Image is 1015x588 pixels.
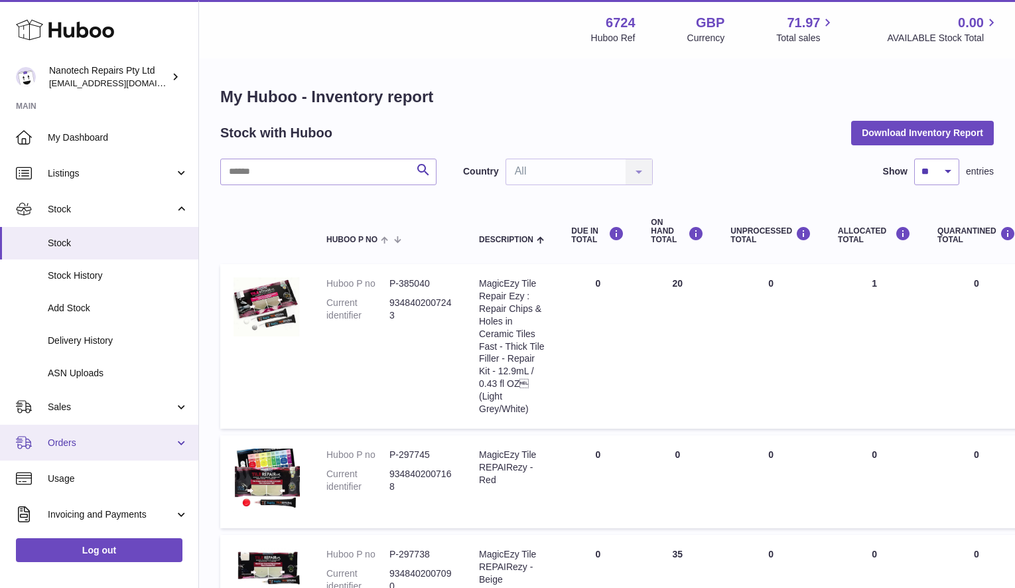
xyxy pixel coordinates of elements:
td: 0 [717,264,825,429]
div: DUE IN TOTAL [571,226,624,244]
a: 71.97 Total sales [776,14,835,44]
button: Download Inventory Report [851,121,994,145]
img: info@nanotechrepairs.com [16,67,36,87]
div: ALLOCATED Total [838,226,911,244]
div: UNPROCESSED Total [730,226,811,244]
span: 0.00 [958,14,984,32]
dd: P-385040 [389,277,452,290]
span: ASN Uploads [48,367,188,380]
span: Huboo P no [326,236,377,244]
span: entries [966,165,994,178]
span: Add Stock [48,302,188,315]
div: MagicEzy Tile Repair Ezy : Repair Chips & Holes in Ceramic Tiles Fast - Thick Tile Filler - Repai... [479,277,545,415]
h1: My Huboo - Inventory report [220,86,994,108]
span: Orders [48,437,174,449]
strong: GBP [696,14,724,32]
td: 0 [558,264,638,429]
span: Stock [48,237,188,250]
label: Show [883,165,908,178]
span: Sales [48,401,174,413]
dt: Current identifier [326,297,389,322]
span: Stock History [48,269,188,282]
dt: Huboo P no [326,548,389,561]
dd: 9348402007168 [389,468,452,493]
a: Log out [16,538,182,562]
div: ON HAND Total [651,218,704,245]
span: Description [479,236,533,244]
span: Stock [48,203,174,216]
dd: P-297738 [389,548,452,561]
span: [EMAIL_ADDRESS][DOMAIN_NAME] [49,78,195,88]
span: 0 [974,278,979,289]
td: 20 [638,264,717,429]
img: product image [234,449,300,512]
span: Delivery History [48,334,188,347]
img: product image [234,277,300,336]
span: 71.97 [787,14,820,32]
dd: 9348402007243 [389,297,452,322]
td: 0 [638,435,717,528]
div: Currency [687,32,725,44]
td: 0 [825,435,924,528]
td: 0 [558,435,638,528]
div: MagicEzy Tile REPAIRezy - Beige [479,548,545,586]
span: 0 [974,549,979,559]
span: Invoicing and Payments [48,508,174,521]
dt: Current identifier [326,468,389,493]
dd: P-297745 [389,449,452,461]
td: 1 [825,264,924,429]
td: 0 [717,435,825,528]
span: 0 [974,449,979,460]
div: Nanotech Repairs Pty Ltd [49,64,169,90]
a: 0.00 AVAILABLE Stock Total [887,14,999,44]
div: MagicEzy Tile REPAIRezy - Red [479,449,545,486]
span: My Dashboard [48,131,188,144]
dt: Huboo P no [326,449,389,461]
span: Usage [48,473,188,485]
span: Listings [48,167,174,180]
strong: 6724 [606,14,636,32]
dt: Huboo P no [326,277,389,290]
div: Huboo Ref [591,32,636,44]
label: Country [463,165,499,178]
span: AVAILABLE Stock Total [887,32,999,44]
span: Total sales [776,32,835,44]
h2: Stock with Huboo [220,124,332,142]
